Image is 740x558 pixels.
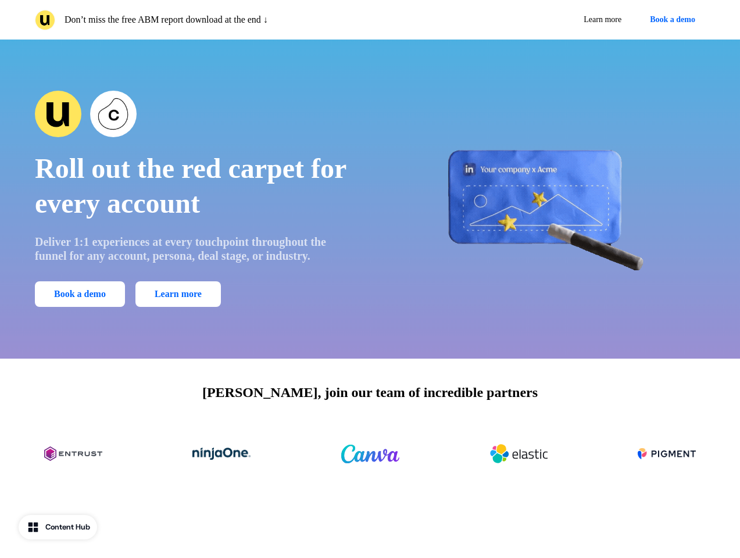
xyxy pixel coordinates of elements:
[45,521,90,533] div: Content Hub
[574,9,631,30] a: Learn more
[19,515,97,539] button: Content Hub
[640,9,705,30] button: Book a demo
[202,382,538,403] p: [PERSON_NAME], join our team of incredible partners
[65,13,268,27] p: Don’t miss the free ABM report download at the end ↓
[135,281,221,307] a: Learn more
[35,235,354,263] p: Deliver 1:1 experiences at every touchpoint throughout the funnel for any account, persona, deal ...
[35,153,346,219] span: Roll out the red carpet for every account
[35,281,125,307] button: Book a demo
